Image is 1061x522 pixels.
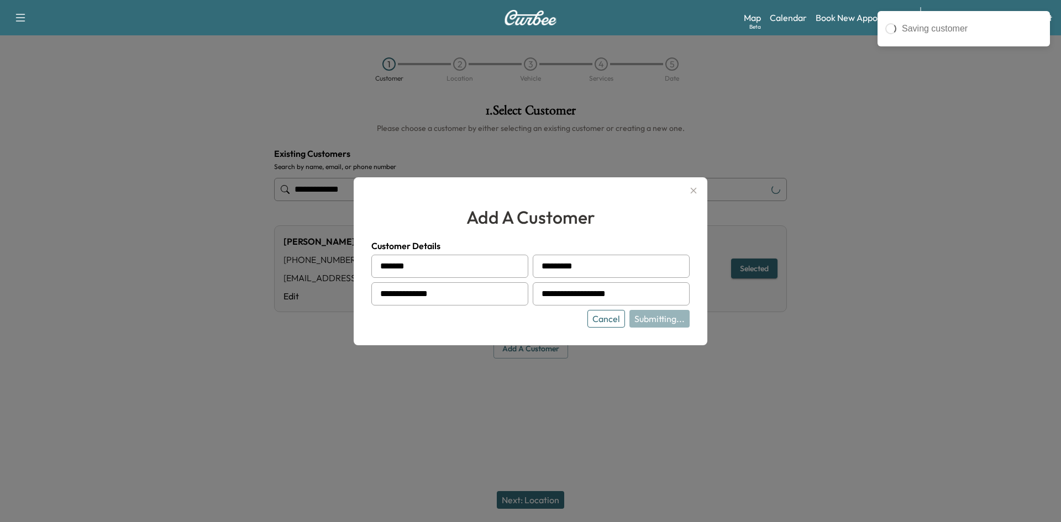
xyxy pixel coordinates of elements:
img: Curbee Logo [504,10,557,25]
a: MapBeta [744,11,761,24]
h2: add a customer [371,204,690,230]
div: Saving customer [902,22,1042,35]
button: Cancel [587,310,625,328]
div: Beta [749,23,761,31]
a: Calendar [770,11,807,24]
a: Book New Appointment [816,11,909,24]
h4: Customer Details [371,239,690,252]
